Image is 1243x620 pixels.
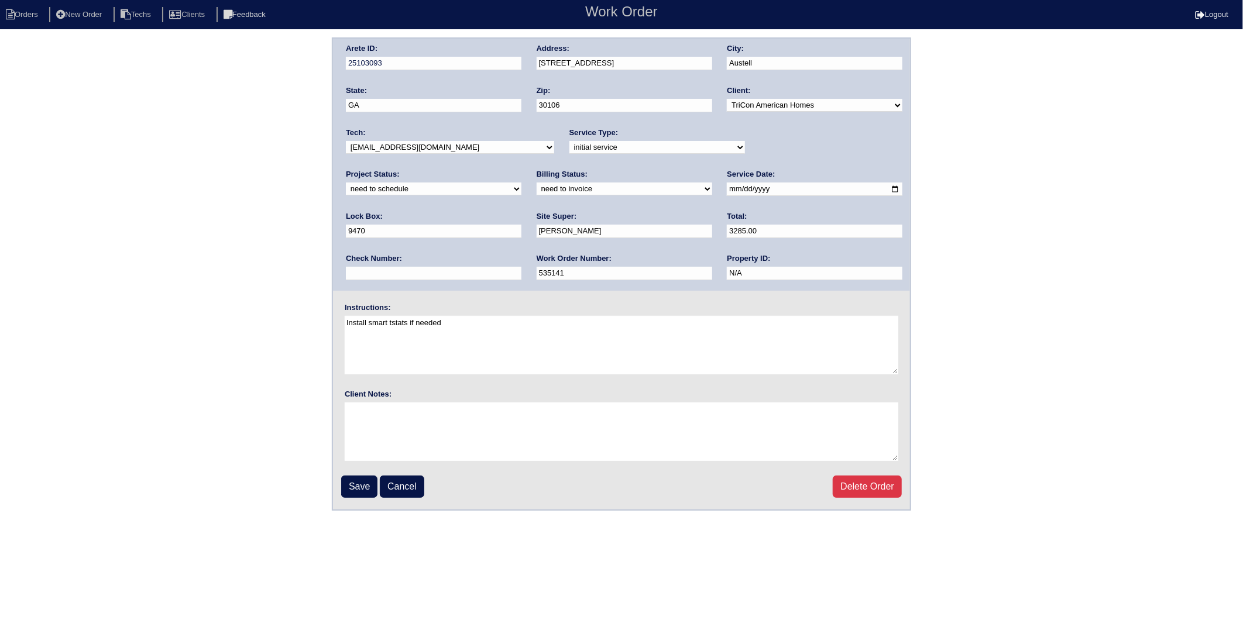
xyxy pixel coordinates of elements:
[217,7,275,23] li: Feedback
[346,169,400,180] label: Project Status:
[345,316,898,374] textarea: Install smart tstats if needed
[346,211,383,222] label: Lock Box:
[569,128,619,138] label: Service Type:
[727,169,775,180] label: Service Date:
[346,85,367,96] label: State:
[537,85,551,96] label: Zip:
[162,10,214,19] a: Clients
[537,57,712,70] input: Enter a location
[345,302,391,313] label: Instructions:
[380,476,424,498] a: Cancel
[537,169,588,180] label: Billing Status:
[537,253,612,264] label: Work Order Number:
[727,85,750,96] label: Client:
[833,476,902,498] a: Delete Order
[162,7,214,23] li: Clients
[49,7,111,23] li: New Order
[341,476,377,498] input: Save
[1195,10,1228,19] a: Logout
[346,128,366,138] label: Tech:
[346,43,377,54] label: Arete ID:
[537,43,569,54] label: Address:
[49,10,111,19] a: New Order
[727,43,744,54] label: City:
[727,253,770,264] label: Property ID:
[114,7,160,23] li: Techs
[114,10,160,19] a: Techs
[346,253,402,264] label: Check Number:
[537,211,577,222] label: Site Super:
[727,211,747,222] label: Total:
[345,389,392,399] label: Client Notes:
